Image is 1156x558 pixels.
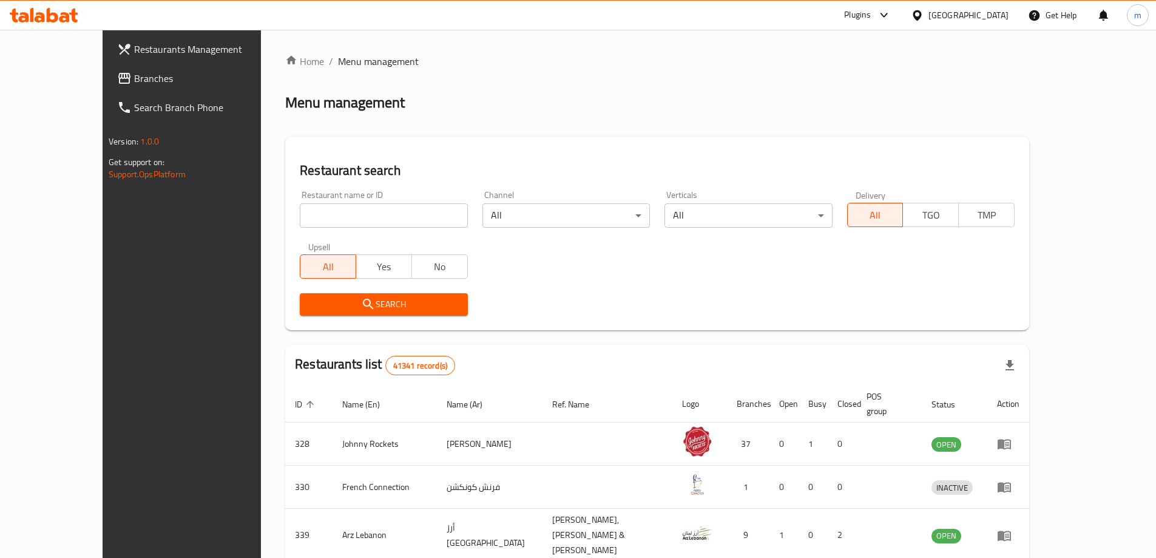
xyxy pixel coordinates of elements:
input: Search for restaurant name or ID.. [300,203,467,228]
td: 0 [828,423,857,466]
span: ID [295,397,318,412]
td: 0 [769,423,799,466]
td: 0 [769,466,799,509]
span: Restaurants Management [134,42,286,56]
span: TMP [964,206,1010,224]
button: Yes [356,254,412,279]
th: Busy [799,386,828,423]
th: Branches [727,386,769,423]
img: Arz Lebanon [682,518,712,548]
a: Support.OpsPlatform [109,166,186,182]
button: All [847,203,904,227]
td: French Connection [333,466,437,509]
span: Ref. Name [552,397,605,412]
span: Yes [361,258,407,276]
span: TGO [908,206,954,224]
div: Menu [997,437,1019,451]
button: TGO [902,203,959,227]
td: 1 [727,466,769,509]
td: 1 [799,423,828,466]
span: Search [309,297,458,312]
div: Menu [997,528,1019,543]
a: Search Branch Phone [107,93,296,122]
button: All [300,254,356,279]
div: [GEOGRAPHIC_DATA] [928,9,1009,22]
h2: Menu management [285,93,405,112]
span: m [1134,9,1141,22]
span: OPEN [931,438,961,452]
span: Status [931,397,971,412]
span: No [417,258,463,276]
img: French Connection [682,469,712,500]
span: POS group [867,389,907,418]
span: All [853,206,899,224]
span: INACTIVE [931,481,973,495]
h2: Restaurant search [300,162,1015,180]
button: No [411,254,468,279]
span: Branches [134,71,286,86]
td: [PERSON_NAME] [437,423,543,466]
span: All [305,258,351,276]
th: Logo [672,386,727,423]
h2: Restaurants list [295,355,455,375]
td: فرنش كونكشن [437,466,543,509]
div: All [664,203,832,228]
span: OPEN [931,529,961,543]
img: Johnny Rockets [682,426,712,457]
td: 0 [799,466,828,509]
span: 1.0.0 [140,134,159,149]
td: 37 [727,423,769,466]
span: 41341 record(s) [386,360,455,372]
label: Delivery [856,191,886,199]
span: Get support on: [109,154,164,170]
div: Plugins [844,8,871,22]
button: TMP [958,203,1015,227]
div: OPEN [931,529,961,543]
a: Branches [107,64,296,93]
th: Open [769,386,799,423]
span: Search Branch Phone [134,100,286,115]
nav: breadcrumb [285,54,1029,69]
li: / [329,54,333,69]
span: Name (Ar) [447,397,498,412]
div: Total records count [385,356,455,375]
a: Home [285,54,324,69]
a: Restaurants Management [107,35,296,64]
th: Action [987,386,1029,423]
label: Upsell [308,242,331,251]
td: 330 [285,466,333,509]
td: 0 [828,466,857,509]
td: Johnny Rockets [333,423,437,466]
div: Menu [997,480,1019,494]
div: Export file [995,351,1024,380]
th: Closed [828,386,857,423]
div: All [482,203,650,228]
span: Menu management [338,54,419,69]
span: Name (En) [342,397,396,412]
td: 328 [285,423,333,466]
button: Search [300,293,467,316]
span: Version: [109,134,138,149]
